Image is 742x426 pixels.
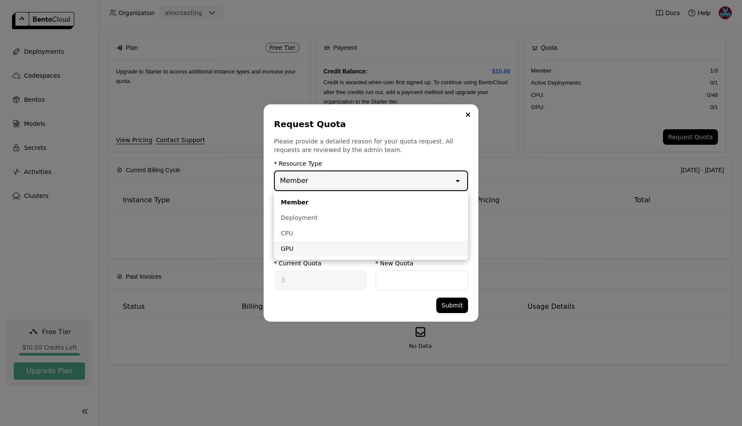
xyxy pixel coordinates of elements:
[281,229,461,237] div: CPU
[279,160,322,167] div: Resource Type
[279,260,322,267] div: Current Quota
[463,110,473,120] button: Close
[280,176,308,186] div: Member
[281,213,461,222] div: Deployment
[380,260,414,267] div: New Quota
[436,298,468,313] button: Submit
[274,118,465,130] div: Request Quota
[281,244,461,253] div: GPU
[453,176,462,185] svg: open
[264,104,478,322] div: dialog
[274,191,468,260] ul: Menu
[309,176,310,186] input: Selected Member.
[274,137,468,154] p: Please provide a detailed reason for your quota request. All requests are reviewed by the admin t...
[281,198,461,207] div: Member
